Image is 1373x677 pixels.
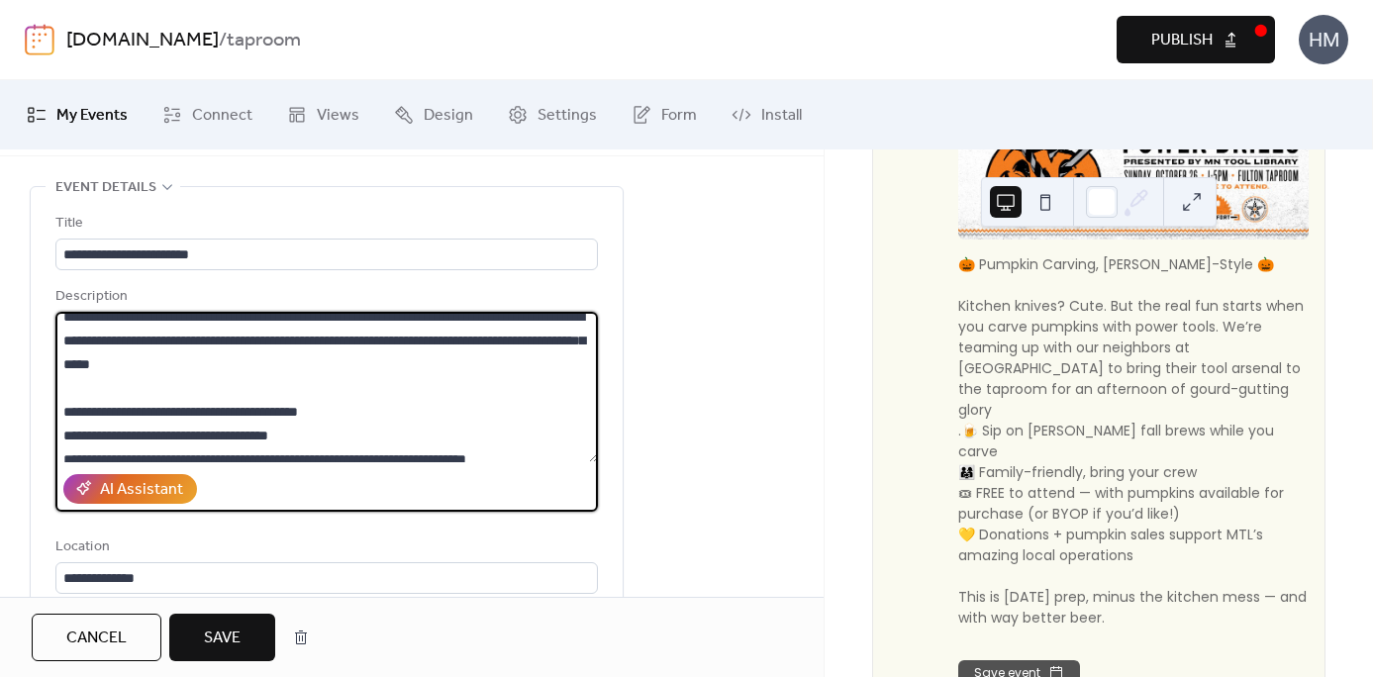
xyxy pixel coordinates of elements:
[493,88,612,142] a: Settings
[219,22,227,59] b: /
[538,104,597,128] span: Settings
[424,104,473,128] span: Design
[617,88,712,142] a: Form
[66,22,219,59] a: [DOMAIN_NAME]
[379,88,488,142] a: Design
[55,176,156,200] span: Event details
[100,478,183,502] div: AI Assistant
[204,627,241,650] span: Save
[317,104,359,128] span: Views
[55,535,594,559] div: Location
[272,88,374,142] a: Views
[958,61,1309,240] img: Pumpkins and Power Drills event image
[63,474,197,504] button: AI Assistant
[147,88,267,142] a: Connect
[661,104,697,128] span: Form
[56,104,128,128] span: My Events
[55,285,594,309] div: Description
[169,614,275,661] button: Save
[32,614,161,661] button: Cancel
[25,24,54,55] img: logo
[192,104,252,128] span: Connect
[761,104,802,128] span: Install
[66,627,127,650] span: Cancel
[1299,15,1348,64] div: HM
[717,88,817,142] a: Install
[958,254,1309,670] div: 🎃 Pumpkin Carving, [PERSON_NAME]-Style 🎃 Kitchen knives? Cute. But the real fun starts when you c...
[1151,29,1213,52] span: Publish
[55,212,594,236] div: Title
[1117,16,1275,63] button: Publish
[12,88,143,142] a: My Events
[227,22,301,59] b: taproom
